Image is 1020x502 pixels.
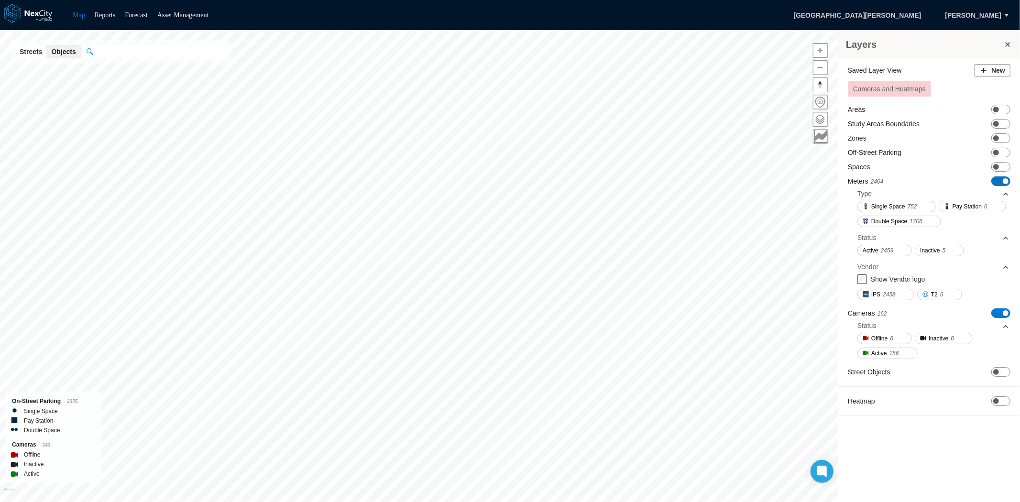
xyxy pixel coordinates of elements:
span: 6 [984,202,987,211]
span: Pay Station [953,202,982,211]
div: Vendor [857,262,878,272]
label: Heatmap [848,396,875,406]
button: Double Space1706 [857,216,941,227]
label: Areas [848,105,866,114]
span: [PERSON_NAME] [945,11,1001,20]
label: Meters [848,176,884,186]
a: Asset Management [157,11,209,19]
span: Zoom in [813,44,827,57]
div: Status [857,321,877,330]
div: Type [857,189,872,198]
button: Key metrics [813,129,828,144]
label: Off-Street Parking [848,148,901,157]
label: Show Vendor logo [871,275,925,283]
a: Mapbox homepage [4,488,15,499]
span: 752 [908,202,917,211]
span: 2459 [881,246,894,255]
div: Status [857,318,1009,333]
button: Inactive0 [915,333,973,344]
button: Zoom in [813,43,828,58]
label: Cameras [848,308,887,318]
span: Inactive [920,246,940,255]
button: Cameras and Heatmaps [848,81,931,97]
div: On-Street Parking [12,396,94,406]
span: 5 [943,246,946,255]
span: 162 [877,310,887,317]
span: Inactive [929,334,948,343]
button: Pay Station6 [939,201,1006,212]
button: Offline6 [857,333,912,344]
span: 0 [951,334,954,343]
button: T26 [917,289,962,300]
div: Vendor [857,260,1009,274]
span: Zoom out [813,61,827,75]
label: Active [24,469,40,479]
label: Study Areas Boundaries [848,119,920,129]
span: 2458 [883,290,896,299]
button: Active2459 [857,245,912,256]
span: Active [871,349,887,358]
button: Active156 [857,348,918,359]
span: Active [863,246,878,255]
label: Pay Station [24,416,53,426]
span: [GEOGRAPHIC_DATA][PERSON_NAME] [783,7,931,23]
button: Objects [46,45,80,58]
span: IPS [871,290,880,299]
button: Zoom out [813,60,828,75]
label: Zones [848,133,866,143]
span: 156 [889,349,899,358]
button: [PERSON_NAME] [935,7,1011,23]
a: Forecast [125,11,147,19]
span: New [991,65,1005,75]
label: Saved Layer View [848,65,902,75]
label: Street Objects [848,367,890,377]
label: Single Space [24,406,58,416]
span: Streets [20,47,42,56]
span: Offline [871,334,888,343]
label: Offline [24,450,40,459]
button: Reset bearing to north [813,77,828,92]
div: Cameras [12,440,94,450]
label: Inactive [24,459,44,469]
button: Home [813,95,828,109]
button: Inactive5 [915,245,964,256]
span: Objects [51,47,76,56]
span: Cameras and Heatmaps [853,85,926,93]
div: Type [857,186,1009,201]
span: 143 [43,442,51,447]
button: New [975,64,1010,76]
button: Streets [15,45,47,58]
span: T2 [931,290,938,299]
label: Double Space [24,426,60,435]
label: Spaces [848,162,870,172]
span: 6 [940,290,943,299]
span: Single Space [871,202,905,211]
h3: Layers [846,38,1003,51]
a: Reports [95,11,116,19]
span: 6 [890,334,893,343]
button: IPS2458 [857,289,914,300]
a: Map [73,11,85,19]
button: Single Space752 [857,201,936,212]
span: 2375 [67,399,77,404]
span: 1706 [910,217,922,226]
span: 2464 [871,178,884,185]
button: Layers management [813,112,828,127]
span: Double Space [871,217,907,226]
span: Reset bearing to north [813,78,827,92]
div: Status [857,233,877,242]
div: Status [857,230,1009,245]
